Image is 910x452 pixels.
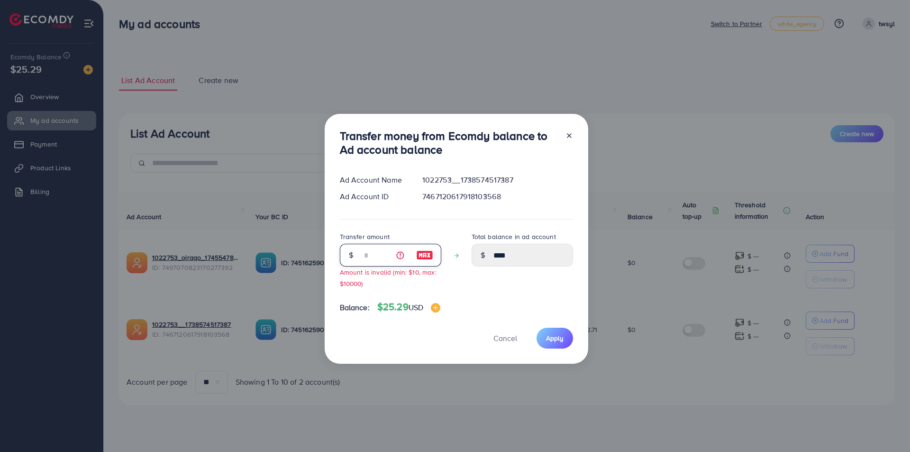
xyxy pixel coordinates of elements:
button: Apply [537,328,573,348]
span: Balance: [340,302,370,313]
label: Transfer amount [340,232,390,241]
div: Ad Account ID [332,191,415,202]
button: Cancel [482,328,529,348]
div: Ad Account Name [332,175,415,185]
h4: $25.29 [377,301,440,313]
img: image [431,303,440,313]
label: Total balance in ad account [472,232,556,241]
h3: Transfer money from Ecomdy balance to Ad account balance [340,129,558,157]
span: USD [409,302,423,313]
iframe: Chat [870,409,903,445]
img: image [416,249,433,261]
span: Cancel [493,333,517,343]
span: Apply [546,333,564,343]
div: 1022753__1738574517387 [415,175,580,185]
div: 7467120617918103568 [415,191,580,202]
small: Amount is invalid (min: $10, max: $10000) [340,268,437,287]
